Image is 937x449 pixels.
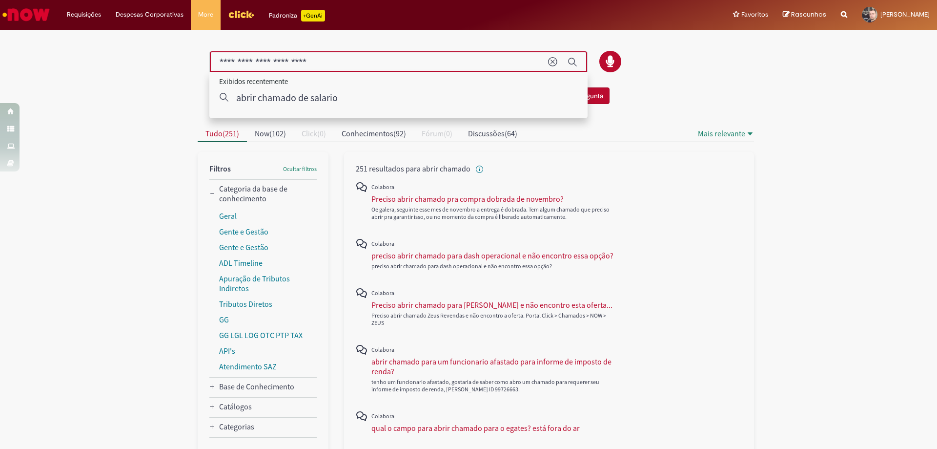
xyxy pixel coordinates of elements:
[791,10,826,19] span: Rascunhos
[1,5,51,24] img: ServiceNow
[741,10,768,20] span: Favoritos
[269,10,325,21] div: Padroniza
[301,10,325,21] p: +GenAi
[228,7,254,21] img: click_logo_yellow_360x200.png
[783,10,826,20] a: Rascunhos
[116,10,183,20] span: Despesas Corporativas
[67,10,101,20] span: Requisições
[880,10,930,19] span: [PERSON_NAME]
[198,10,213,20] span: More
